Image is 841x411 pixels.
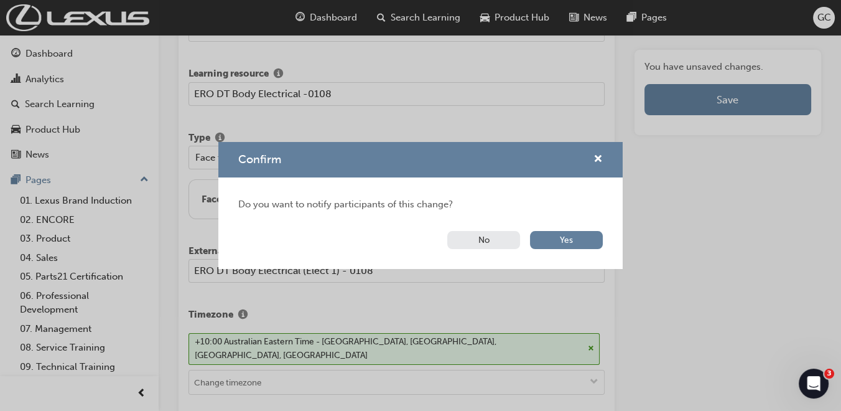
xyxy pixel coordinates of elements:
button: cross-icon [593,152,603,168]
span: 3 [824,369,834,379]
div: Confirm [218,142,623,269]
iframe: Intercom live chat [799,369,829,399]
span: Confirm [238,153,281,166]
button: No [447,231,520,249]
button: Yes [530,231,603,249]
span: Do you want to notify participants of this change? [238,197,603,212]
span: cross-icon [593,154,603,166]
